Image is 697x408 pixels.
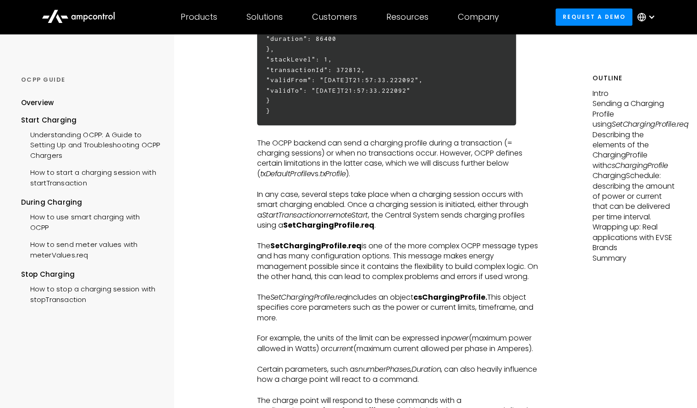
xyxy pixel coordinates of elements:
[21,163,160,190] a: How to start a charging session with startTransaction
[257,190,544,231] p: In any case, several steps take place when a charging session occurs with smart charging enabled....
[257,138,544,179] p: The OCPP backend can send a charging profile during a transaction (= charging sessions) or when n...
[257,179,544,189] p: ‍
[257,230,544,240] p: ‍
[21,76,160,84] div: OCPP GUIDE
[21,98,54,115] a: Overview
[181,12,217,22] div: Products
[593,73,676,83] h5: Outline
[328,343,353,354] em: current
[458,12,499,22] div: Company
[312,12,357,22] div: Customers
[593,89,676,99] p: Intro
[593,171,676,222] p: ChargingSchedule: describing the amount of power or current that can be delivered per time interval.
[21,269,160,279] div: Stop Charging
[257,323,544,333] p: ‍
[257,292,544,323] p: The includes an object This object specifies core parameters such as the power or current limits,...
[260,168,311,179] em: txDefaultProfile
[447,333,469,343] em: power
[270,240,362,251] strong: SetChargingProfile.req
[593,99,676,129] p: Sending a Charging Profile using
[21,207,160,235] a: How to use smart charging with OCPP
[412,364,441,374] em: Duration
[21,125,160,163] a: Understanding OCPP: A Guide to Setting Up and Troubleshooting OCPP Chargers
[386,12,428,22] div: Resources
[21,115,160,125] div: Start Charging
[257,282,544,292] p: ‍
[262,210,319,220] em: StartTransaction
[612,119,688,129] em: SetChargingProfile.req
[257,385,544,395] p: ‍
[21,279,160,307] a: How to stop a charging session with stopTransaction
[21,197,160,207] div: During Charging
[320,168,346,179] em: txProfile
[257,241,544,282] p: The is one of the more complex OCPP message types and has many configuration options. This messag...
[607,160,668,171] em: csChargingProfile
[326,210,368,220] em: remoteStart
[257,333,544,354] p: For example, the units of the limit can be expressed in (maximum power allowed in Watts) or (maxi...
[555,8,632,25] a: Request a demo
[593,253,676,263] p: Summary
[270,292,347,302] em: SetChargingProfile.req
[247,12,283,22] div: Solutions
[257,364,544,385] p: Certain parameters, such as , , can also heavily influence how a charge point will react to a com...
[21,235,160,263] a: How to send meter values with meterValues.req
[593,130,676,171] p: Describing the elements of the ChargingProfile with
[413,292,487,302] strong: csChargingProfile.
[21,98,54,108] div: Overview
[257,354,544,364] p: ‍
[257,128,544,138] p: ‍
[358,364,410,374] em: numberPhases
[283,220,374,230] strong: SetChargingProfile.req
[593,222,676,253] p: Wrapping up: Real applications with EVSE Brands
